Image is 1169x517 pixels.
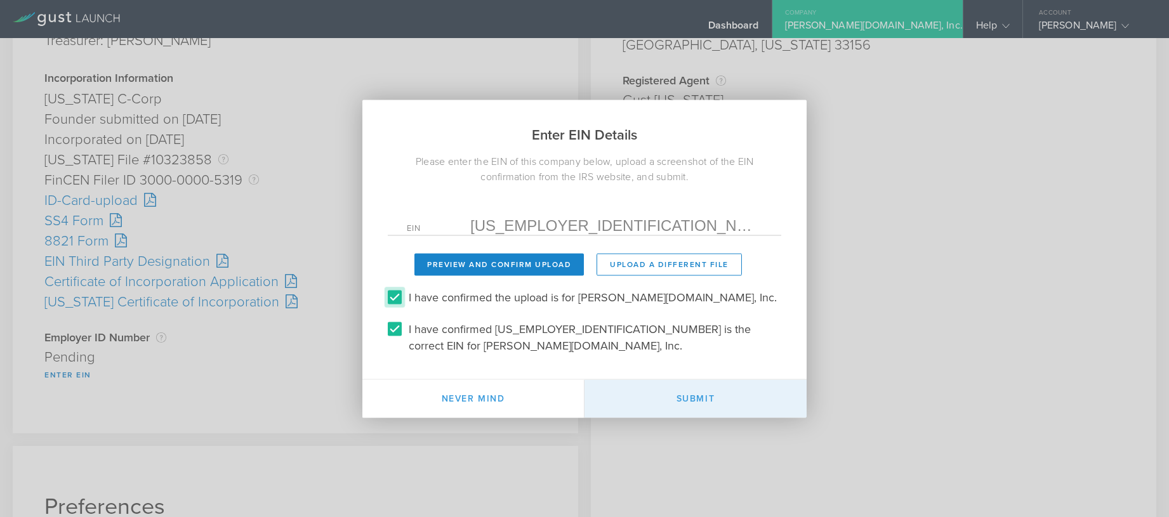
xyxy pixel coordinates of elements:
h2: Enter EIN Details [362,100,807,154]
iframe: Chat Widget [1106,456,1169,517]
input: Required [470,216,762,235]
label: I have confirmed the upload is for [PERSON_NAME][DOMAIN_NAME], Inc. [409,287,777,305]
div: Please enter the EIN of this company below, upload a screenshot of the EIN confirmation from the ... [362,154,807,184]
button: Preview and Confirm Upload [414,253,584,275]
button: Submit [584,379,807,417]
label: I have confirmed [US_EMPLOYER_IDENTIFICATION_NUMBER] is the correct EIN for [PERSON_NAME][DOMAIN_... [409,318,778,353]
button: Never mind [362,379,584,417]
button: Upload a different File [597,253,742,275]
label: EIN [407,224,470,235]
